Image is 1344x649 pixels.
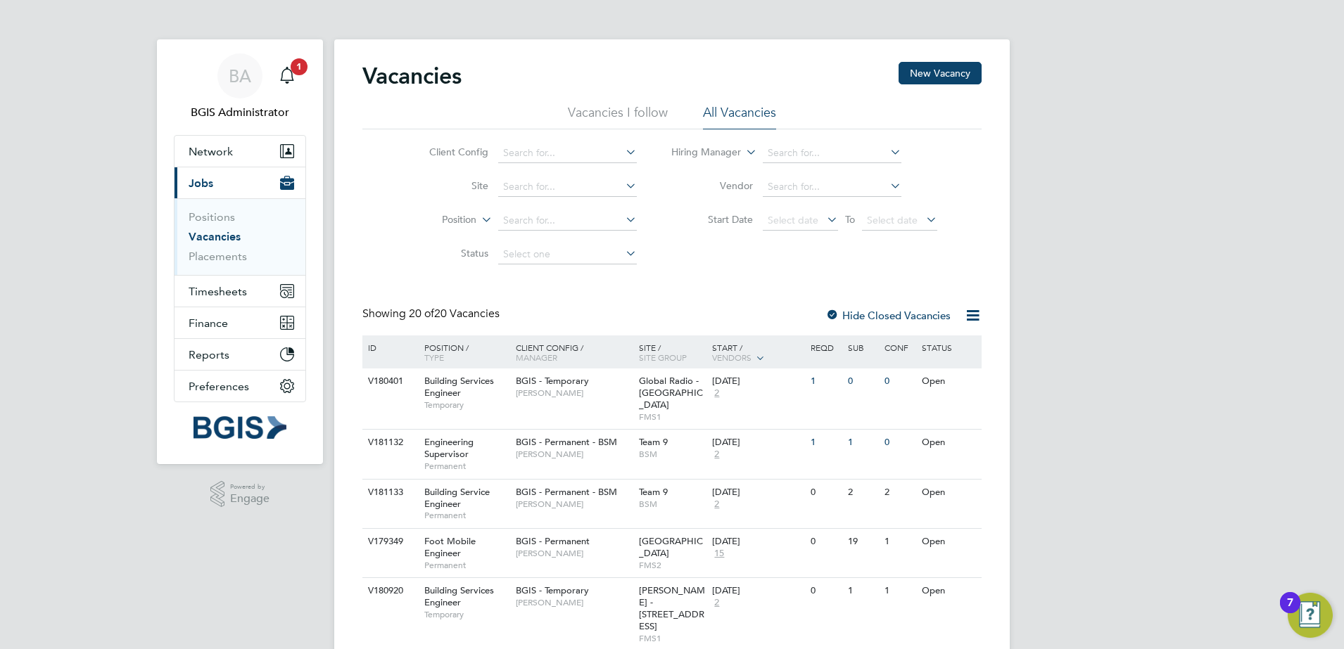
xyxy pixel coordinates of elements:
[362,307,502,321] div: Showing
[424,510,509,521] span: Permanent
[844,529,881,555] div: 19
[364,430,414,456] div: V181132
[512,335,635,369] div: Client Config /
[918,335,980,359] div: Status
[712,387,721,399] span: 2
[273,53,301,98] a: 1
[498,211,637,231] input: Search for...
[516,486,617,498] span: BGIS - Permanent - BSM
[867,214,918,226] span: Select date
[424,560,509,571] span: Permanent
[189,250,247,263] a: Placements
[807,578,844,604] div: 0
[639,535,703,559] span: [GEOGRAPHIC_DATA]
[807,335,844,359] div: Reqd
[364,578,414,604] div: V180920
[516,375,589,387] span: BGIS - Temporary
[210,481,270,508] a: Powered byEngage
[362,62,462,90] h2: Vacancies
[660,146,741,160] label: Hiring Manager
[807,368,844,394] div: 1
[189,145,233,158] span: Network
[189,176,213,190] span: Jobs
[841,210,859,229] span: To
[712,499,721,510] span: 2
[709,335,807,371] div: Start /
[395,213,476,227] label: Position
[639,436,668,448] span: Team 9
[364,480,414,506] div: V181133
[763,177,901,197] input: Search for...
[230,481,270,493] span: Powered by
[712,597,721,609] span: 2
[844,480,881,506] div: 2
[639,486,668,498] span: Team 9
[881,578,918,604] div: 1
[881,368,918,394] div: 0
[918,430,980,456] div: Open
[229,67,251,85] span: BA
[424,486,490,510] span: Building Service Engineer
[175,167,305,198] button: Jobs
[516,352,557,363] span: Manager
[712,375,804,387] div: [DATE]
[424,375,494,399] span: Building Services Engineer
[672,179,753,192] label: Vendor
[881,529,918,555] div: 1
[825,309,951,322] label: Hide Closed Vacancies
[568,104,668,129] li: Vacancies I follow
[414,335,512,369] div: Position /
[407,179,488,192] label: Site
[807,480,844,506] div: 0
[498,143,637,163] input: Search for...
[174,416,306,439] a: Go to home page
[639,352,687,363] span: Site Group
[844,578,881,604] div: 1
[174,53,306,121] a: BABGIS Administrator
[881,430,918,456] div: 0
[174,104,306,121] span: BGIS Administrator
[424,461,509,472] span: Permanent
[175,339,305,370] button: Reports
[712,487,804,499] div: [DATE]
[175,307,305,338] button: Finance
[639,411,706,423] span: FMS1
[1287,603,1293,621] div: 7
[712,585,804,597] div: [DATE]
[189,348,229,361] span: Reports
[175,276,305,307] button: Timesheets
[516,449,632,460] span: [PERSON_NAME]
[189,230,241,243] a: Vacancies
[639,449,706,460] span: BSM
[844,335,881,359] div: Sub
[1288,593,1333,638] button: Open Resource Center, 7 new notifications
[807,529,844,555] div: 0
[516,584,589,596] span: BGIS - Temporary
[712,437,804,449] div: [DATE]
[516,436,617,448] span: BGIS - Permanent - BSM
[918,480,980,506] div: Open
[194,416,286,439] img: bgis-logo-retina.png
[409,307,434,321] span: 20 of
[409,307,500,321] span: 20 Vacancies
[639,584,705,632] span: [PERSON_NAME] - [STREET_ADDRESS]
[424,352,444,363] span: Type
[639,633,706,644] span: FMS1
[807,430,844,456] div: 1
[189,285,247,298] span: Timesheets
[918,578,980,604] div: Open
[498,245,637,264] input: Select one
[424,609,509,620] span: Temporary
[768,214,818,226] span: Select date
[918,529,980,555] div: Open
[189,210,235,224] a: Positions
[712,536,804,548] div: [DATE]
[516,597,632,608] span: [PERSON_NAME]
[918,368,980,394] div: Open
[175,371,305,401] button: Preferences
[712,449,721,461] span: 2
[175,198,305,275] div: Jobs
[516,387,632,399] span: [PERSON_NAME]
[189,380,249,393] span: Preferences
[635,335,709,369] div: Site /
